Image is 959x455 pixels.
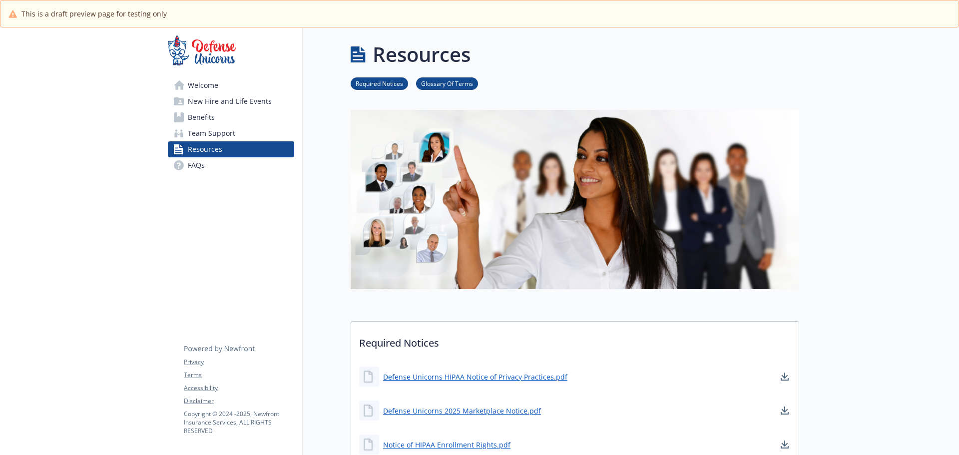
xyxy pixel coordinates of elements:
span: Welcome [188,77,218,93]
a: Team Support [168,125,294,141]
a: FAQs [168,157,294,173]
p: Copyright © 2024 - 2025 , Newfront Insurance Services, ALL RIGHTS RESERVED [184,410,294,435]
a: download document [779,439,791,451]
a: Defense Unicorns 2025 Marketplace Notice.pdf [383,406,541,416]
a: Accessibility [184,384,294,393]
span: This is a draft preview page for testing only [21,8,167,19]
span: Benefits [188,109,215,125]
a: Welcome [168,77,294,93]
a: Glossary Of Terms [416,78,478,88]
span: FAQs [188,157,205,173]
a: Notice of HIPAA Enrollment Rights.pdf [383,440,510,450]
a: Privacy [184,358,294,367]
a: New Hire and Life Events [168,93,294,109]
a: Disclaimer [184,397,294,406]
a: Benefits [168,109,294,125]
a: download document [779,371,791,383]
span: Resources [188,141,222,157]
a: Terms [184,371,294,380]
span: Team Support [188,125,235,141]
span: New Hire and Life Events [188,93,272,109]
a: download document [779,405,791,417]
h1: Resources [373,39,471,69]
a: Resources [168,141,294,157]
a: Required Notices [351,78,408,88]
img: resources page banner [351,110,799,289]
p: Required Notices [351,322,799,359]
a: Defense Unicorns HIPAA Notice of Privacy Practices.pdf [383,372,567,382]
